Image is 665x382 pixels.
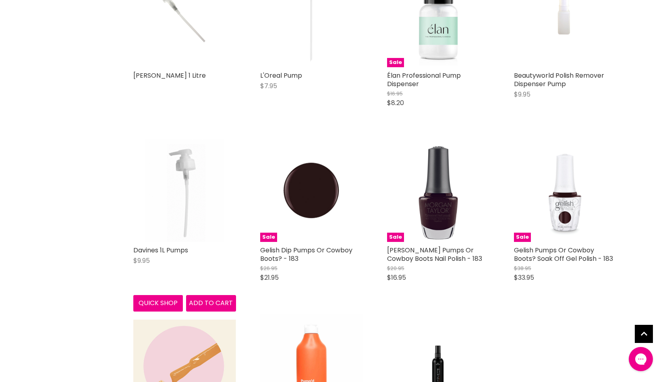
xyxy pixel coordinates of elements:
[387,273,406,282] span: $16.95
[260,233,277,242] span: Sale
[543,139,587,242] img: Gelish Pumps Or Cowboy Boots? Soak Off Gel Polish - 183
[387,71,461,89] a: Élan Professional Pump Dispenser
[133,246,188,255] a: Davines 1L Pumps
[186,295,236,311] button: Add to cart
[417,139,459,242] img: Morgan Taylor Pumps Or Cowboy Boots Nail Polish - 183
[260,264,278,272] span: $26.95
[133,295,183,311] button: Quick shop
[387,90,403,97] span: $16.95
[514,273,534,282] span: $33.95
[514,264,531,272] span: $38.95
[260,273,279,282] span: $21.95
[514,139,617,242] a: Gelish Pumps Or Cowboy Boots? Soak Off Gel Polish - 183Sale
[625,344,657,374] iframe: Gorgias live chat messenger
[133,71,206,80] a: [PERSON_NAME] 1 Litre
[387,246,482,263] a: [PERSON_NAME] Pumps Or Cowboy Boots Nail Polish - 183
[387,139,490,242] a: Morgan Taylor Pumps Or Cowboy Boots Nail Polish - 183Sale
[133,139,236,242] img: Davines 1L Pumps
[260,71,302,80] a: L'Oreal Pump
[387,58,404,67] span: Sale
[133,256,150,265] span: $9.95
[260,246,352,263] a: Gelish Dip Pumps Or Cowboy Boots? - 183
[189,298,233,308] span: Add to cart
[514,246,613,263] a: Gelish Pumps Or Cowboy Boots? Soak Off Gel Polish - 183
[260,81,277,91] span: $7.95
[387,233,404,242] span: Sale
[514,90,530,99] span: $9.95
[387,264,404,272] span: $20.95
[514,71,604,89] a: Beautyworld Polish Remover Dispenser Pump
[260,139,363,242] a: Gelish Dip Pumps Or Cowboy Boots? - 183Sale
[277,139,345,242] img: Gelish Dip Pumps Or Cowboy Boots? - 183
[387,98,404,107] span: $8.20
[514,233,531,242] span: Sale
